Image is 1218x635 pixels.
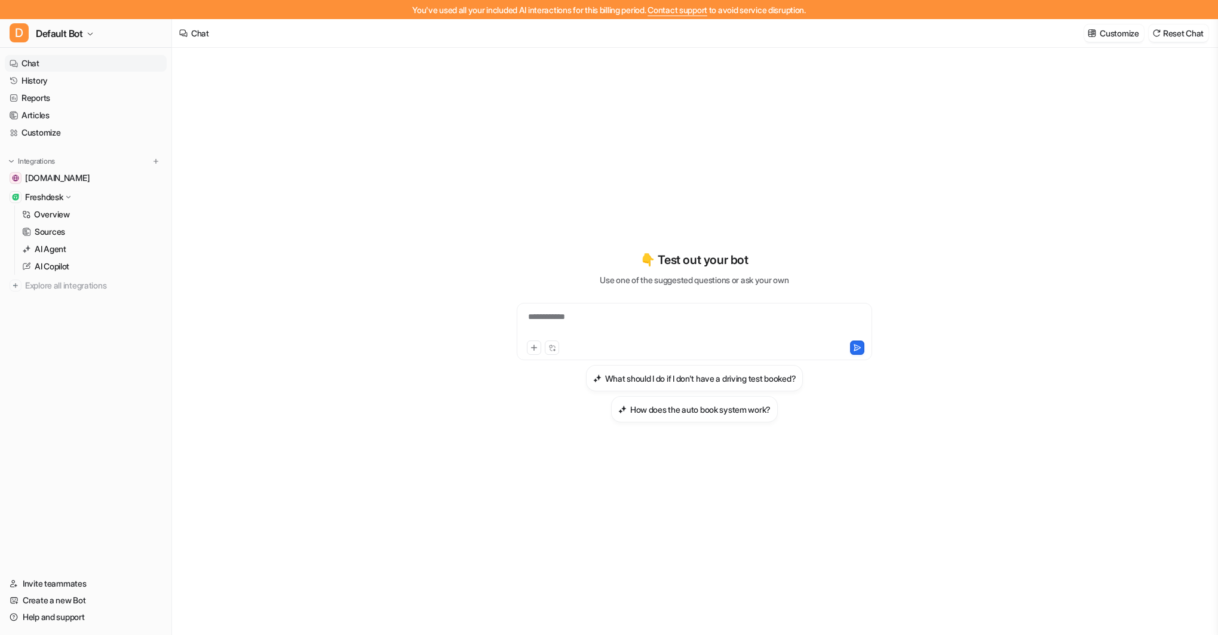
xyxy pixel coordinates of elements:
a: AI Copilot [17,258,167,275]
button: Customize [1084,24,1143,42]
img: Freshdesk [12,194,19,201]
img: drivingtests.co.uk [12,174,19,182]
img: reset [1152,29,1161,38]
button: Integrations [5,155,59,167]
span: Default Bot [36,25,83,42]
a: Create a new Bot [5,592,167,609]
div: Chat [191,27,209,39]
h3: How does the auto book system work? [630,403,771,416]
a: Customize [5,124,167,141]
p: Sources [35,226,65,238]
p: Customize [1100,27,1139,39]
span: Explore all integrations [25,276,162,295]
a: Reports [5,90,167,106]
span: Contact support [648,5,707,15]
p: Freshdesk [25,191,63,203]
p: Overview [34,208,70,220]
button: Reset Chat [1149,24,1208,42]
img: expand menu [7,157,16,165]
a: Overview [17,206,167,223]
a: Explore all integrations [5,277,167,294]
p: Integrations [18,157,55,166]
span: [DOMAIN_NAME] [25,172,90,184]
a: Chat [5,55,167,72]
a: drivingtests.co.uk[DOMAIN_NAME] [5,170,167,186]
a: AI Agent [17,241,167,257]
button: How does the auto book system work?How does the auto book system work? [611,396,778,422]
h3: What should I do if I don't have a driving test booked? [605,372,796,385]
button: What should I do if I don't have a driving test booked?What should I do if I don't have a driving... [586,365,803,391]
p: Use one of the suggested questions or ask your own [600,274,789,286]
a: Help and support [5,609,167,625]
span: D [10,23,29,42]
p: AI Copilot [35,260,69,272]
p: AI Agent [35,243,66,255]
img: explore all integrations [10,280,22,292]
img: customize [1088,29,1096,38]
img: What should I do if I don't have a driving test booked? [593,374,602,383]
img: How does the auto book system work? [618,405,627,414]
a: History [5,72,167,89]
a: Invite teammates [5,575,167,592]
a: Sources [17,223,167,240]
p: 👇 Test out your bot [640,251,748,269]
a: Articles [5,107,167,124]
img: menu_add.svg [152,157,160,165]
